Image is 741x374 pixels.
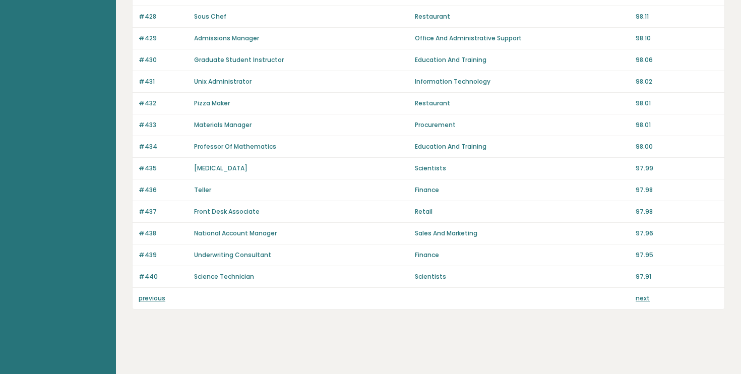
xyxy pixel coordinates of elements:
p: #433 [139,120,188,130]
p: 98.01 [636,99,718,108]
a: Materials Manager [194,120,252,129]
a: Pizza Maker [194,99,230,107]
p: #434 [139,142,188,151]
p: Scientists [415,164,630,173]
a: previous [139,294,165,302]
p: Scientists [415,272,630,281]
p: Education And Training [415,55,630,65]
p: 97.95 [636,251,718,260]
a: Sous Chef [194,12,226,21]
p: 97.98 [636,185,718,195]
p: Office And Administrative Support [415,34,630,43]
p: Sales And Marketing [415,229,630,238]
p: Retail [415,207,630,216]
p: #428 [139,12,188,21]
a: Science Technician [194,272,254,281]
a: National Account Manager [194,229,277,237]
p: Restaurant [415,99,630,108]
p: #431 [139,77,188,86]
p: #432 [139,99,188,108]
p: Finance [415,251,630,260]
p: 98.10 [636,34,718,43]
p: 97.91 [636,272,718,281]
a: Teller [194,185,211,194]
p: 97.99 [636,164,718,173]
p: #440 [139,272,188,281]
p: #439 [139,251,188,260]
a: Underwriting Consultant [194,251,271,259]
a: Unix Administrator [194,77,252,86]
a: Admissions Manager [194,34,259,42]
p: Education And Training [415,142,630,151]
a: [MEDICAL_DATA] [194,164,248,172]
p: #436 [139,185,188,195]
p: 97.96 [636,229,718,238]
a: Professor Of Mathematics [194,142,276,151]
p: 97.98 [636,207,718,216]
p: #430 [139,55,188,65]
p: #438 [139,229,188,238]
p: 98.01 [636,120,718,130]
p: Information Technology [415,77,630,86]
p: 98.11 [636,12,718,21]
p: 98.06 [636,55,718,65]
p: 98.00 [636,142,718,151]
p: #435 [139,164,188,173]
p: Procurement [415,120,630,130]
p: #437 [139,207,188,216]
p: Finance [415,185,630,195]
a: Graduate Student Instructor [194,55,284,64]
p: #429 [139,34,188,43]
a: next [636,294,650,302]
p: 98.02 [636,77,718,86]
a: Front Desk Associate [194,207,260,216]
p: Restaurant [415,12,630,21]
